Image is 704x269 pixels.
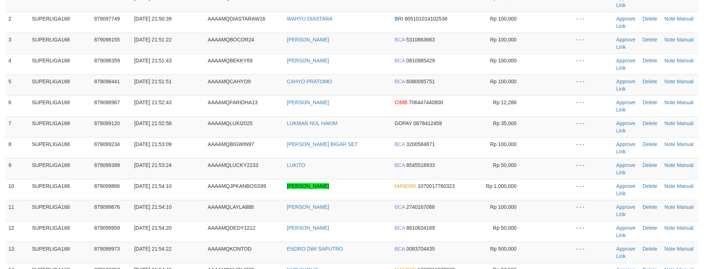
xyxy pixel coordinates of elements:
[94,79,120,84] span: 879098441
[134,246,172,252] span: [DATE] 21:54:22
[134,141,172,147] span: [DATE] 21:53:09
[208,16,265,22] span: AAAAMQDIASTARAW16
[29,116,91,137] td: SUPERLIGA168
[94,37,120,43] span: 879098155
[395,225,405,231] span: BCA
[29,242,91,263] td: SUPERLIGA168
[616,183,635,189] a: Approve
[616,141,694,155] a: Manual Link
[395,79,405,84] span: BCA
[574,221,613,242] td: - - -
[490,141,517,147] span: Rp 100,000
[616,79,694,92] a: Manual Link
[643,183,657,189] a: Delete
[616,120,694,134] a: Manual Link
[134,204,172,210] span: [DATE] 21:54:10
[616,58,694,71] a: Manual Link
[616,120,635,126] a: Approve
[287,16,332,22] a: WAHYU DIASTARA
[616,246,635,252] a: Approve
[94,204,120,210] span: 879099876
[287,58,329,63] a: [PERSON_NAME]
[134,225,172,231] span: [DATE] 21:54:20
[5,179,29,200] td: 10
[616,141,635,147] a: Approve
[574,158,613,179] td: - - -
[493,120,517,126] span: Rp 35,000
[665,225,676,231] a: Note
[616,162,694,175] a: Manual Link
[643,225,657,231] a: Delete
[574,200,613,221] td: - - -
[616,204,694,217] a: Manual Link
[134,79,172,84] span: [DATE] 21:51:51
[5,221,29,242] td: 12
[395,246,405,252] span: BCA
[208,183,266,189] span: AAAAMQJPKANBOSS99
[287,204,329,210] a: [PERSON_NAME]
[208,204,254,210] span: AAAAMQLAYLA888
[643,37,657,43] a: Delete
[134,183,172,189] span: [DATE] 21:54:10
[395,99,408,105] span: CIMB
[616,246,694,259] a: Manual Link
[643,141,657,147] a: Delete
[208,225,255,231] span: AAAAMQDEDY1212
[395,16,403,22] span: BRI
[616,162,635,168] a: Approve
[395,120,412,126] span: GOPAY
[406,225,435,231] span: Copy 8610634169 to clipboard
[665,204,676,210] a: Note
[29,12,91,33] td: SUPERLIGA168
[490,58,517,63] span: Rp 100,000
[134,58,172,63] span: [DATE] 21:51:43
[616,225,694,238] a: Manual Link
[616,204,635,210] a: Approve
[409,99,443,105] span: Copy 706447440800 to clipboard
[208,141,254,147] span: AAAAMQBIGWIN97
[643,58,657,63] a: Delete
[208,79,251,84] span: AAAAMQCAHYO9
[490,246,517,252] span: Rp 500,000
[493,162,517,168] span: Rp 50,000
[574,116,613,137] td: - - -
[395,183,416,189] span: MANDIRI
[616,225,635,231] a: Approve
[616,183,694,196] a: Manual Link
[574,74,613,95] td: - - -
[29,95,91,116] td: SUPERLIGA168
[287,246,343,252] a: ENDRO DWI SAPUTRO
[208,58,253,63] span: AAAAMQBEKKY69
[574,242,613,263] td: - - -
[134,37,172,43] span: [DATE] 21:51:22
[94,58,120,63] span: 879098359
[490,37,517,43] span: Rp 100,000
[406,162,435,168] span: Copy 8545518933 to clipboard
[287,99,329,105] a: [PERSON_NAME]
[665,162,676,168] a: Note
[395,37,405,43] span: BCA
[574,12,613,33] td: - - -
[574,54,613,74] td: - - -
[94,120,120,126] span: 879099120
[208,99,258,105] span: AAAAMQFARIDHA13
[287,120,338,126] a: LUKMAN NUL HAKIM
[134,120,172,126] span: [DATE] 21:52:58
[574,179,613,200] td: - - -
[287,162,305,168] a: LUKITO
[287,37,329,43] a: [PERSON_NAME]
[94,16,120,22] span: 879097749
[616,58,635,63] a: Approve
[665,79,676,84] a: Note
[29,221,91,242] td: SUPERLIGA168
[208,246,252,252] span: AAAAMQKONTOD
[616,37,694,50] a: Manual Link
[208,37,254,43] span: AAAAMQBOCOR24
[5,158,29,179] td: 9
[29,200,91,221] td: SUPERLIGA168
[287,225,329,231] a: [PERSON_NAME]
[493,225,517,231] span: Rp 50,000
[395,58,405,63] span: BCA
[29,179,91,200] td: SUPERLIGA168
[134,162,172,168] span: [DATE] 21:53:24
